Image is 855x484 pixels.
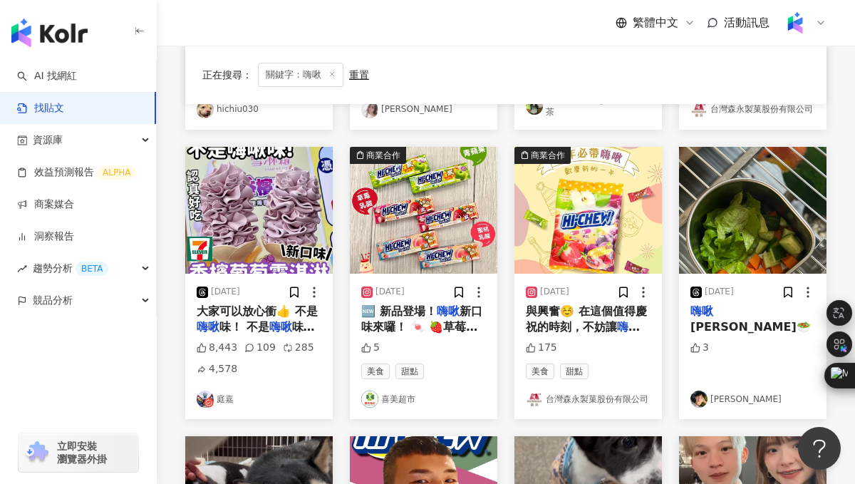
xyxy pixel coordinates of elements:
button: 商業合作 [514,147,662,274]
mark: 嗨啾 [197,320,219,334]
span: 與興奮☺️ 在這個值得慶祝的時刻，不妨讓 [526,304,647,334]
span: 資源庫 [33,124,63,156]
div: 285 [283,341,314,355]
img: post-image [679,147,826,274]
div: [DATE] [211,286,240,298]
img: KOL Avatar [197,101,214,118]
span: 美食 [526,364,554,379]
a: KOL Avatar喜美超市 [361,391,486,408]
iframe: Help Scout Beacon - Open [798,427,841,470]
img: logo [11,19,88,47]
span: 美食 [361,364,390,379]
div: [DATE] [540,286,569,298]
div: 3 [690,341,709,355]
span: 趨勢分析 [33,252,108,284]
mark: 嗨啾 [269,320,292,334]
span: 立即安裝 瀏覽器外掛 [57,440,107,465]
span: 繁體中文 [633,15,678,31]
div: [DATE] [705,286,734,298]
div: 商業合作 [366,148,400,163]
button: 商業合作 [350,147,497,274]
span: 🆕 新品登場！ [361,304,437,318]
span: 甜點 [395,364,424,379]
span: 關鍵字：嗨啾 [258,63,343,87]
div: 5 [361,341,380,355]
span: 競品分析 [33,284,73,316]
span: [PERSON_NAME]🥗 [690,320,811,334]
img: chrome extension [23,441,51,464]
div: BETA [76,262,108,276]
img: KOL Avatar [526,391,543,408]
a: KOL Avatar庭嘉 [197,391,321,408]
a: 找貼文 [17,101,64,115]
div: [DATE] [375,286,405,298]
a: KOL Avatarhichiu030 [197,101,321,118]
a: KOL Avatar台灣森永製菓股份有限公司 [690,101,815,118]
mark: 嗨啾 [690,304,713,318]
img: post-image [350,147,497,274]
img: KOL Avatar [361,101,378,118]
a: 洞察報告 [17,230,74,244]
img: KOL Avatar [361,391,378,408]
div: 4,578 [197,362,237,376]
a: KOL Avatar是海洋珍珠啦🥑不是珍珠奶茶 [526,94,651,118]
div: 8,443 [197,341,237,355]
img: KOL Avatar [197,391,214,408]
mark: 嗨啾 [617,320,640,334]
div: 175 [526,341,557,355]
span: 正在搜尋 ： [202,69,252,81]
span: 甜點 [560,364,589,379]
div: 109 [244,341,276,355]
span: 大家可以放心衝👍 不是 [197,304,318,318]
img: KOL Avatar [690,391,708,408]
img: post-image [185,147,333,274]
span: rise [17,264,27,274]
div: 商業合作 [531,148,565,163]
a: chrome extension立即安裝 瀏覽器外掛 [19,433,138,472]
span: 活動訊息 [724,16,769,29]
mark: 嗨啾 [437,304,460,318]
a: 效益預測報告ALPHA [17,165,136,180]
a: KOL Avatar[PERSON_NAME] [361,101,486,118]
img: KOL Avatar [526,98,543,115]
div: 重置 [349,69,369,81]
img: Kolr%20app%20icon%20%281%29.png [782,9,809,36]
a: searchAI 找網紅 [17,69,77,83]
a: KOL Avatar台灣森永製菓股份有限公司 [526,391,651,408]
a: 商案媒合 [17,197,74,212]
span: 味！ 不是 [219,320,269,334]
img: KOL Avatar [690,101,708,118]
img: post-image [514,147,662,274]
a: KOL Avatar[PERSON_NAME] [690,391,815,408]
